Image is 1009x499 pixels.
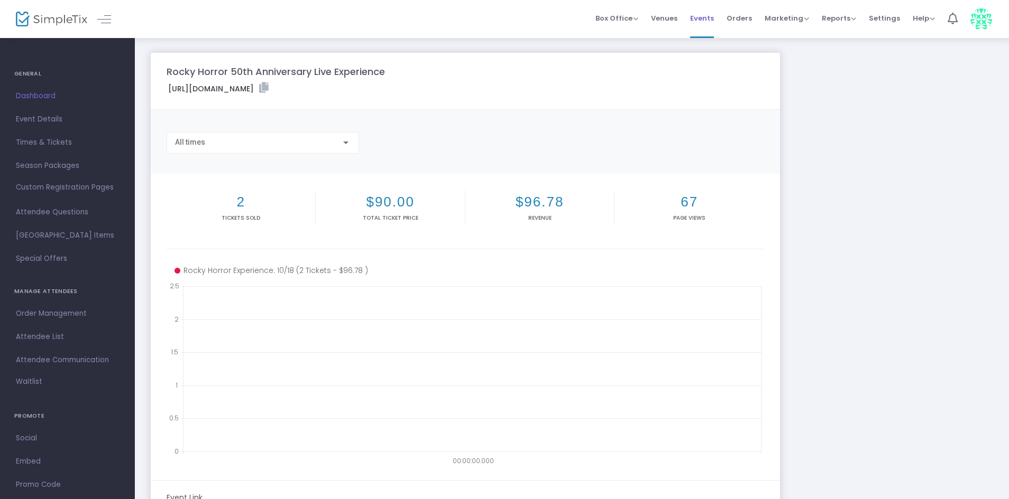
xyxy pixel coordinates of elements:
span: Special Offers [16,252,119,266]
span: Attendee Communication [16,353,119,367]
h2: 67 [617,194,762,210]
span: Attendee Questions [16,205,119,219]
h2: 2 [169,194,313,210]
span: Box Office [595,13,638,23]
span: All times [175,138,205,146]
text: 2 [175,314,179,323]
h2: $96.78 [467,194,612,210]
span: Custom Registration Pages [16,182,114,193]
p: Total Ticket Price [318,214,462,222]
label: [URL][DOMAIN_NAME] [168,82,269,95]
span: Waitlist [16,376,42,387]
span: Dashboard [16,89,119,103]
text: 1 [176,380,178,389]
span: Event Details [16,112,119,126]
p: Tickets sold [169,214,313,222]
text: 2.5 [170,281,179,290]
span: Help [913,13,935,23]
text: 0.5 [169,413,179,422]
text: 00:00:00.000 [453,456,494,465]
text: 0 [175,447,179,456]
span: Promo Code [16,478,119,492]
m-panel-title: Rocky Horror 50th Anniversary Live Experience [167,64,385,79]
span: Times & Tickets [16,136,119,149]
h4: PROMOTE [14,406,121,427]
span: Attendee List [16,330,119,344]
text: 1.5 [171,347,178,356]
h4: MANAGE ATTENDEES [14,281,121,302]
span: Settings [869,5,900,32]
h4: GENERAL [14,63,121,84]
span: Embed [16,455,119,468]
span: Events [690,5,714,32]
span: Order Management [16,307,119,321]
p: Page Views [617,214,762,222]
span: Marketing [765,13,809,23]
h2: $90.00 [318,194,462,210]
span: Social [16,431,119,445]
span: Reports [822,13,856,23]
span: Season Packages [16,159,119,173]
span: Orders [727,5,752,32]
span: Venues [651,5,677,32]
p: Revenue [467,214,612,222]
span: [GEOGRAPHIC_DATA] Items [16,229,119,242]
